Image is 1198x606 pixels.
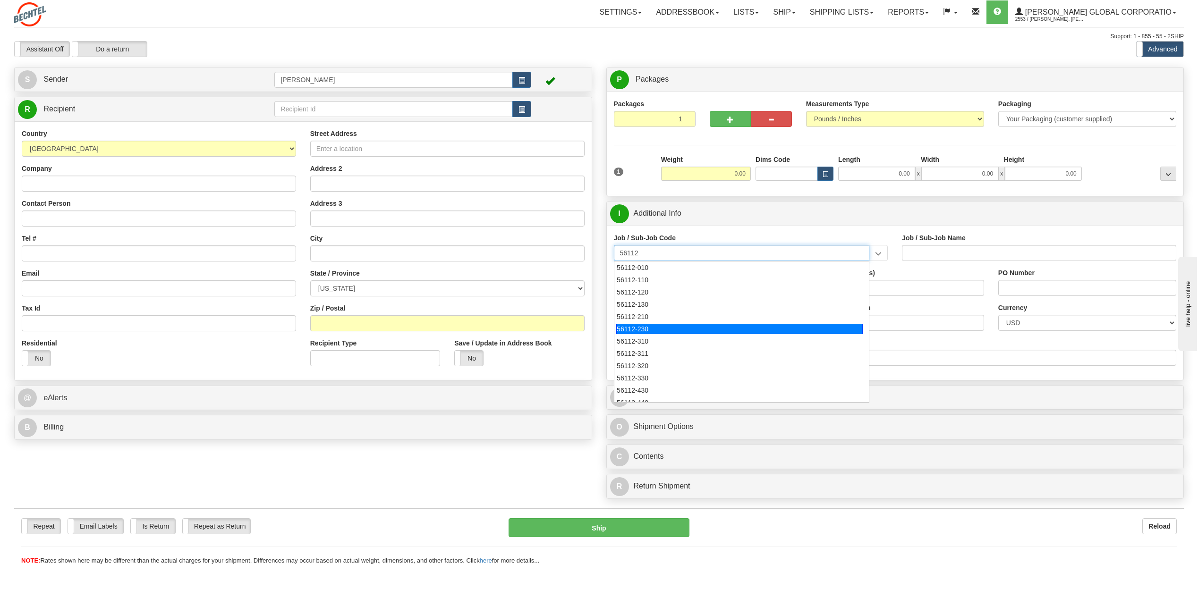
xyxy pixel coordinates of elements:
label: Currency [998,303,1027,312]
img: logo2553.jpg [14,2,46,26]
span: 1 [614,168,624,176]
label: Packaging [998,99,1031,109]
label: Company [22,164,52,173]
label: Tax Id [22,303,40,313]
div: 56112-110 [617,275,862,285]
div: 56112-311 [617,349,862,358]
label: Width [921,155,939,164]
label: Residential [22,338,57,348]
div: 56112-330 [617,373,862,383]
a: Lists [726,0,766,24]
label: City [310,234,323,243]
span: @ [18,388,37,407]
input: Please select [614,245,870,261]
span: B [18,418,37,437]
a: Ship [766,0,802,24]
input: Sender Id [274,72,512,88]
a: Addressbook [649,0,726,24]
a: @ eAlerts [18,388,588,408]
iframe: chat widget [1176,255,1197,351]
label: Advanced [1137,42,1183,57]
label: Tel # [22,234,36,243]
div: ... [1160,167,1176,181]
span: 2553 / [PERSON_NAME], [PERSON_NAME] [1015,15,1086,24]
button: Ship [509,518,689,537]
span: $ [610,388,629,407]
span: Sender [43,75,68,83]
a: Reports [881,0,936,24]
label: Email [22,269,39,278]
a: S Sender [18,70,274,89]
label: Job / Sub-Job Name [902,233,966,243]
a: Settings [592,0,649,24]
label: Weight [661,155,683,164]
label: Address 2 [310,164,342,173]
label: State / Province [310,269,360,278]
div: Rates shown here may be different than the actual charges for your shipment. Differences may occu... [14,556,1184,565]
a: [PERSON_NAME] Global Corporatio 2553 / [PERSON_NAME], [PERSON_NAME] [1008,0,1183,24]
label: Repeat [22,519,60,534]
label: Job / Sub-Job Code [614,233,676,243]
span: Billing [43,423,64,431]
div: live help - online [7,8,87,15]
label: Street Address [310,129,357,138]
span: R [610,477,629,496]
a: IAdditional Info [610,204,1181,223]
label: Address 3 [310,199,342,208]
span: I [610,204,629,223]
div: 56112-310 [617,337,862,346]
label: No [22,351,51,366]
span: NOTE: [21,557,40,564]
a: B Billing [18,418,588,437]
div: 56112-430 [617,386,862,395]
div: 56112-130 [617,300,862,309]
div: 56112-440 [617,398,862,407]
div: 56112-010 [617,263,862,272]
label: Is Return [131,519,175,534]
span: Recipient [43,105,75,113]
span: Packages [636,75,669,83]
span: R [18,100,37,119]
a: $Rates [610,388,1181,407]
a: CContents [610,447,1181,466]
a: RReturn Shipment [610,477,1181,496]
label: Assistant Off [15,42,69,57]
span: x [998,167,1005,181]
div: 56112-230 [616,324,863,334]
label: Measurements Type [806,99,869,109]
span: O [610,418,629,437]
label: Zip / Postal [310,303,346,313]
div: 56112-210 [617,312,862,321]
label: Packages [614,99,645,109]
label: Recipient Type [310,338,357,348]
label: Dims Code [756,155,790,164]
span: [PERSON_NAME] Global Corporatio [1023,8,1172,16]
label: Contact Person [22,199,70,208]
label: Email Labels [68,519,123,534]
button: Reload [1142,518,1177,534]
label: Repeat as Return [183,519,250,534]
div: Support: 1 - 855 - 55 - 2SHIP [14,33,1184,41]
label: Do a return [72,42,147,57]
label: No [455,351,483,366]
span: S [18,70,37,89]
a: R Recipient [18,100,246,119]
a: Shipping lists [803,0,881,24]
input: Enter a location [310,141,585,157]
label: Length [838,155,860,164]
span: x [915,167,922,181]
label: Country [22,129,47,138]
div: 56112-320 [617,361,862,370]
label: PO Number [998,268,1035,278]
a: P Packages [610,70,1181,89]
label: Height [1004,155,1025,164]
a: OShipment Options [610,417,1181,437]
span: P [610,70,629,89]
span: C [610,447,629,466]
label: Save / Update in Address Book [454,338,552,348]
div: 56112-120 [617,287,862,297]
input: Recipient Id [274,101,512,117]
a: here [480,557,492,564]
span: eAlerts [43,394,67,402]
b: Reload [1148,522,1171,530]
